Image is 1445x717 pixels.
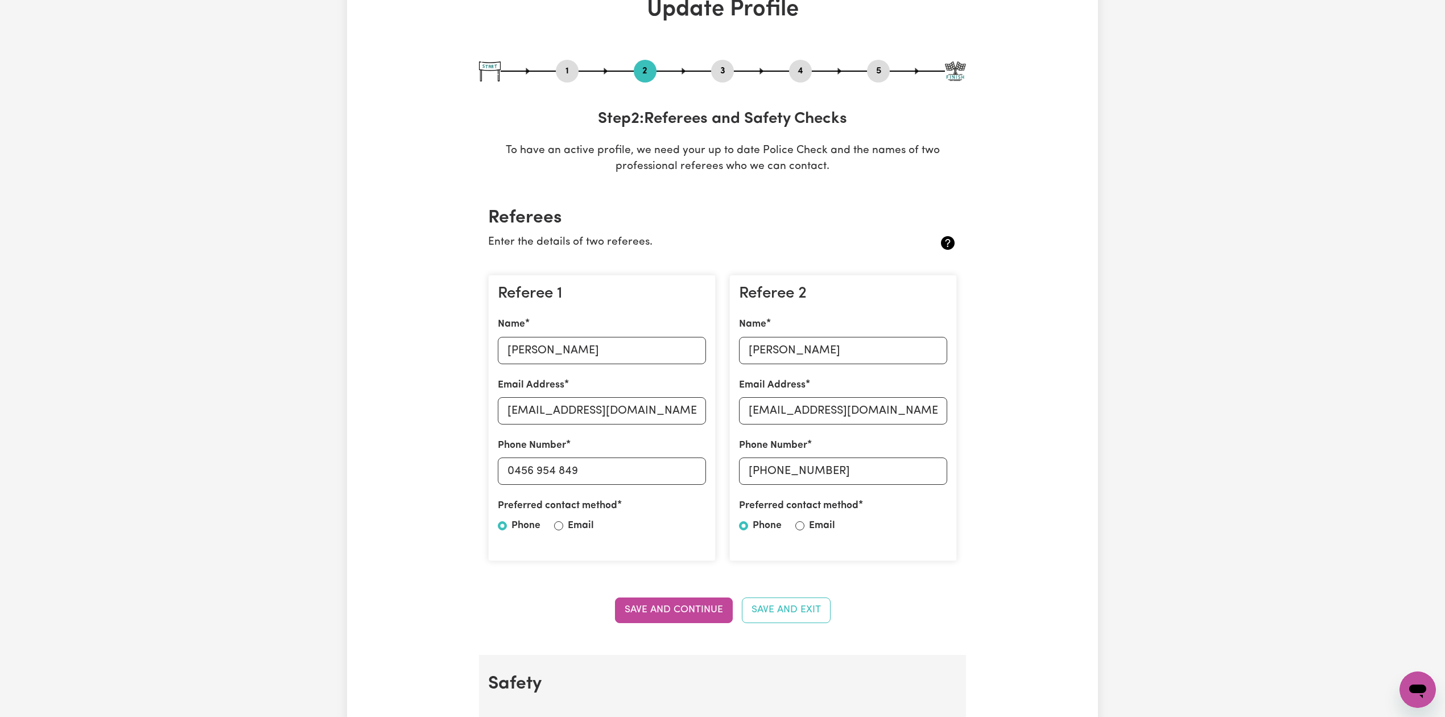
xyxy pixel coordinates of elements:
[498,438,566,453] label: Phone Number
[556,64,579,79] button: Go to step 1
[789,64,812,79] button: Go to step 4
[488,234,879,251] p: Enter the details of two referees.
[739,285,947,304] h3: Referee 2
[753,518,782,533] label: Phone
[739,498,858,513] label: Preferred contact method
[615,597,733,623] button: Save and Continue
[739,438,807,453] label: Phone Number
[488,207,957,229] h2: Referees
[742,597,831,623] button: Save and Exit
[488,673,957,695] h2: Safety
[498,285,706,304] h3: Referee 1
[479,110,966,129] h3: Step 2 : Referees and Safety Checks
[498,498,617,513] label: Preferred contact method
[479,143,966,176] p: To have an active profile, we need your up to date Police Check and the names of two professional...
[498,317,525,332] label: Name
[739,378,806,393] label: Email Address
[711,64,734,79] button: Go to step 3
[739,317,766,332] label: Name
[634,64,657,79] button: Go to step 2
[1399,671,1436,708] iframe: Button to launch messaging window
[809,518,835,533] label: Email
[867,64,890,79] button: Go to step 5
[511,518,540,533] label: Phone
[568,518,594,533] label: Email
[498,378,564,393] label: Email Address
